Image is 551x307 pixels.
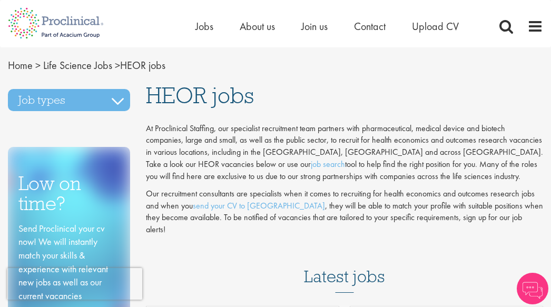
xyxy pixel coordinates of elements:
[43,58,112,72] a: breadcrumb link to Life Science Jobs
[193,200,325,211] a: send your CV to [GEOGRAPHIC_DATA]
[115,58,120,72] span: >
[304,241,385,293] h3: Latest jobs
[8,58,33,72] a: breadcrumb link to Home
[8,89,130,111] h3: Job types
[517,273,548,304] img: Chatbot
[18,173,120,214] h3: Low on time?
[35,58,41,72] span: >
[354,19,386,33] a: Contact
[311,159,345,170] a: job search
[7,268,142,300] iframe: reCAPTCHA
[412,19,459,33] a: Upload CV
[195,19,213,33] a: Jobs
[240,19,275,33] a: About us
[146,123,544,183] p: At Proclinical Staffing, our specialist recruitment team partners with pharmaceutical, medical de...
[146,81,254,110] span: HEOR jobs
[301,19,328,33] a: Join us
[8,58,165,72] span: HEOR jobs
[146,188,544,236] p: Our recruitment consultants are specialists when it comes to recruiting for health economics and ...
